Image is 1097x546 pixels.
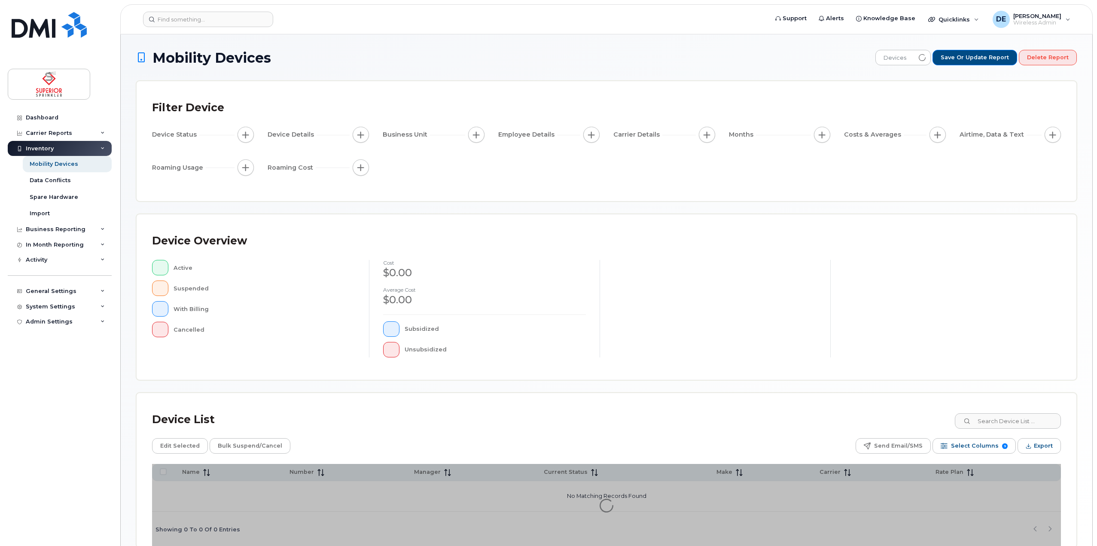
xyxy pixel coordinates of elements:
span: Send Email/SMS [874,439,923,452]
button: Save or Update Report [932,50,1017,65]
span: Months [729,130,756,139]
span: Devices [876,50,914,66]
span: Device Status [152,130,199,139]
span: Carrier Details [613,130,662,139]
span: Employee Details [498,130,557,139]
span: Costs & Averages [844,130,904,139]
div: With Billing [174,301,356,317]
div: $0.00 [383,265,586,280]
div: Cancelled [174,322,356,337]
button: Select Columns 9 [932,438,1016,454]
div: Device Overview [152,230,247,252]
span: Airtime, Data & Text [960,130,1027,139]
span: Roaming Cost [268,163,316,172]
span: Select Columns [951,439,999,452]
div: $0.00 [383,293,586,307]
h4: cost [383,260,586,265]
button: Bulk Suspend/Cancel [210,438,290,454]
button: Edit Selected [152,438,208,454]
div: Unsubsidized [405,342,586,357]
input: Search Device List ... [955,413,1061,429]
span: Mobility Devices [152,50,271,65]
span: Edit Selected [160,439,200,452]
span: Bulk Suspend/Cancel [218,439,282,452]
button: Delete Report [1019,50,1077,65]
span: Delete Report [1027,54,1069,61]
div: Device List [152,409,215,431]
span: Export [1034,439,1053,452]
span: Device Details [268,130,317,139]
span: Save or Update Report [941,54,1009,61]
div: Suspended [174,281,356,296]
span: Roaming Usage [152,163,206,172]
h4: Average cost [383,287,586,293]
div: Subsidized [405,321,586,337]
div: Filter Device [152,97,224,119]
div: Active [174,260,356,275]
span: Business Unit [383,130,430,139]
span: 9 [1002,443,1008,449]
button: Send Email/SMS [856,438,931,454]
button: Export [1018,438,1061,454]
